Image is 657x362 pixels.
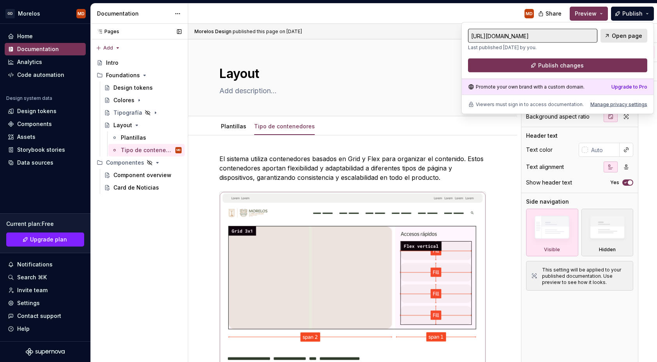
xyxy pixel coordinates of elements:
div: Contact support [17,312,61,320]
div: Text color [526,146,553,154]
a: Tipo de contenedoresMD [108,144,185,156]
a: Colores [101,94,185,106]
div: published this page on [DATE] [233,28,302,35]
button: Share [534,7,567,21]
div: Page tree [94,57,185,194]
a: Components [5,118,86,130]
a: Settings [5,297,86,309]
div: Intro [106,59,118,67]
div: Tipo de contenedores [251,118,318,134]
a: Tipografía [101,106,185,119]
span: Add [103,45,113,51]
button: Upgrade plan [6,232,84,247]
div: Analytics [17,58,42,66]
div: Componentes [106,159,144,167]
div: Invite team [17,286,48,294]
div: Visible [526,209,578,256]
div: Tipografía [113,109,142,117]
a: Design tokens [5,105,86,117]
div: Current plan : Free [6,220,84,228]
a: Documentation [5,43,86,55]
div: Settings [17,299,40,307]
a: Invite team [5,284,86,296]
div: Assets [17,133,35,141]
a: Component overview [101,169,185,181]
div: MD [526,11,533,17]
div: Components [17,120,52,128]
div: Design tokens [113,84,153,92]
textarea: Layout [218,64,484,83]
div: Visible [544,247,560,253]
a: Card de Noticias [101,181,185,194]
button: Search ⌘K [5,271,86,284]
span: Upgrade plan [30,236,67,243]
a: Code automation [5,69,86,81]
div: GD [5,9,15,18]
div: Layout [113,121,132,129]
div: Morelos [18,10,40,18]
button: Manage privacy settings [590,101,647,108]
div: Text alignment [526,163,564,171]
p: El sistema utiliza contenedores basados en Grid y Flex para organizar el contenido. Estos contene... [219,154,486,182]
button: Preview [570,7,608,21]
p: Last published [DATE] by you. [468,44,597,51]
a: Open page [600,29,647,43]
div: Notifications [17,261,53,268]
div: Header text [526,132,558,140]
div: MD [177,146,180,154]
div: Design system data [6,95,52,101]
div: This setting will be applied to your published documentation. Use preview to see how it looks. [542,267,628,286]
div: Tipo de contenedores [121,146,174,154]
a: Intro [94,57,185,69]
div: Component overview [113,171,171,179]
a: Design tokens [101,82,185,94]
div: Colores [113,96,134,104]
div: Documentation [17,45,59,53]
div: Documentation [97,10,171,18]
a: Assets [5,131,86,143]
div: Show header text [526,179,572,186]
button: Publish changes [468,59,647,73]
div: MD [78,11,85,17]
button: Publish [611,7,654,21]
span: Publish [622,10,643,18]
p: Viewers must sign in to access documentation. [476,101,584,108]
div: Plantillas [121,134,146,142]
span: Preview [575,10,597,18]
a: Data sources [5,156,86,169]
a: Analytics [5,56,86,68]
div: Code automation [17,71,64,79]
div: Plantillas [218,118,249,134]
span: Morelos Design [194,28,231,35]
button: Add [94,43,123,53]
a: Layout [101,119,185,131]
a: Plantillas [221,123,246,130]
button: GDMorelosMD [2,5,89,22]
div: Promote your own brand with a custom domain. [468,84,585,90]
div: Pages [94,28,119,35]
button: Notifications [5,258,86,271]
a: Tipo de contenedores [254,123,315,130]
input: Auto [588,143,620,157]
div: Hidden [581,209,634,256]
div: Card de Noticias [113,184,159,192]
div: Data sources [17,159,53,167]
button: Upgrade to Pro [611,84,647,90]
svg: Supernova Logo [26,348,65,356]
div: Foundations [106,71,140,79]
span: Publish changes [538,62,584,69]
div: Search ⌘K [17,273,47,281]
button: Help [5,323,86,335]
div: Componentes [94,156,185,169]
a: Plantillas [108,131,185,144]
div: Design tokens [17,107,57,115]
div: Storybook stories [17,146,65,154]
span: Share [546,10,562,18]
label: Yes [610,179,619,186]
div: Help [17,325,30,333]
div: Foundations [94,69,185,82]
a: Home [5,30,86,43]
